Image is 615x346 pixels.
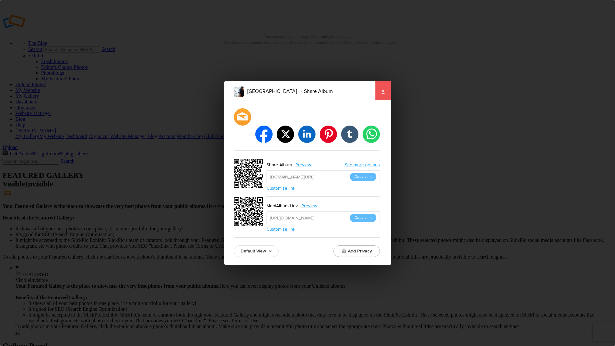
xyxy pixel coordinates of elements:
[333,245,380,257] button: Add Privacy
[266,202,298,210] div: MobiAlbum Link
[277,126,294,143] li: twitter
[266,161,292,169] div: Share Album
[298,126,316,143] li: linkedin
[297,86,333,97] li: Share Album
[247,86,297,97] li: [GEOGRAPHIC_DATA]
[341,126,358,143] li: tumblr
[345,162,380,168] a: See more options
[320,126,337,143] li: pinterest
[266,227,295,232] a: Customize link
[234,245,279,257] a: Default View
[234,197,265,228] div: https://slickpic.us/18332782ZMyM
[234,86,244,97] img: DSCF1039.png
[350,173,376,181] button: Copy Link
[298,202,322,210] a: Preview
[234,159,265,190] div: https://slickpic.us/18332781QzMj
[363,126,380,143] li: whatsapp
[255,126,273,143] li: facebook
[292,161,316,169] a: Preview
[266,185,295,191] a: Customize link
[350,214,376,222] button: Copy Link
[375,81,391,100] a: ×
